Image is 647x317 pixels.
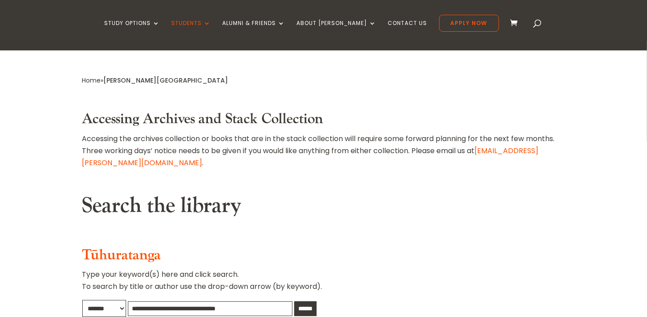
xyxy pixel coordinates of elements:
[82,111,565,132] h3: Accessing Archives and Stack Collection
[82,247,565,268] h3: Tūhuratanga
[82,76,101,85] a: Home
[104,76,228,85] span: [PERSON_NAME][GEOGRAPHIC_DATA]
[105,20,160,41] a: Study Options
[82,268,565,300] p: Type your keyword(s) here and click search. To search by title or author use the drop-down arrow ...
[82,76,228,85] span: »
[223,20,285,41] a: Alumni & Friends
[82,193,565,223] h2: Search the library
[388,20,427,41] a: Contact Us
[172,20,211,41] a: Students
[82,133,565,169] p: Accessing the archives collection or books that are in the stack collection will require some for...
[439,15,499,32] a: Apply Now
[297,20,376,41] a: About [PERSON_NAME]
